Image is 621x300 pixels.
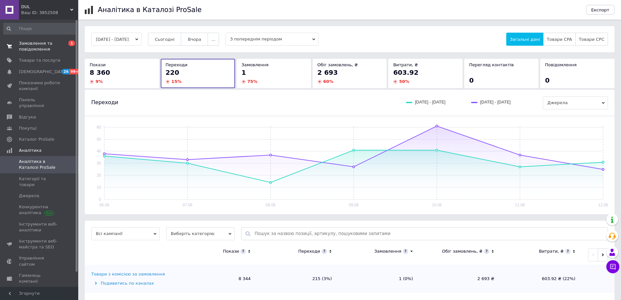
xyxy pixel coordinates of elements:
[98,6,201,14] h1: Аналітика в Каталозі ProSale
[247,79,258,84] span: 75 %
[99,197,101,202] text: 0
[469,76,474,84] span: 0
[90,69,110,76] span: 8 360
[19,221,60,233] span: Інструменти веб-аналітики
[148,33,182,46] button: Сьогодні
[19,125,37,131] span: Покупці
[19,204,60,216] span: Конкурентна аналітика
[469,62,514,67] span: Перегляд контактів
[69,69,80,74] span: 99+
[19,80,60,92] span: Показники роботи компанії
[208,33,219,46] button: ...
[318,62,358,67] span: Обіг замовлень, ₴
[606,260,619,273] button: Чат з покупцем
[176,265,257,293] td: 8 344
[19,148,41,153] span: Аналітика
[432,203,442,207] text: 10.08
[211,37,215,42] span: ...
[266,203,275,207] text: 08.08
[543,33,575,46] button: Товари CPA
[97,185,101,190] text: 10
[318,69,338,76] span: 2 693
[579,37,604,42] span: Товари CPC
[97,149,101,153] text: 40
[68,40,75,46] span: 1
[166,227,235,240] span: Виберіть категорію
[166,69,179,76] span: 220
[255,228,604,240] input: Пошук за назвою позиції, артикулу, пошуковими запитами
[539,248,564,254] div: Витрати, ₴
[515,203,525,207] text: 11.08
[393,62,418,67] span: Витрати, ₴
[19,40,60,52] span: Замовлення та повідомлення
[99,203,109,207] text: 06.08
[19,159,60,170] span: Аналітика в Каталозі ProSale
[19,193,39,199] span: Джерела
[19,114,36,120] span: Відгуки
[19,97,60,109] span: Панель управління
[21,4,70,10] span: DUL
[501,265,582,293] td: 603.92 ₴ (22%)
[586,5,615,15] button: Експорт
[97,173,101,178] text: 20
[543,96,608,109] span: Джерела
[97,137,101,142] text: 50
[442,248,482,254] div: Обіг замовлень, ₴
[545,76,550,84] span: 0
[598,203,608,207] text: 12.08
[96,79,103,84] span: 9 %
[257,265,338,293] td: 215 (3%)
[91,33,141,46] button: [DATE] - [DATE]
[374,248,401,254] div: Замовлення
[91,271,165,277] div: Товари з комісією за замовлення
[420,265,501,293] td: 2 693 ₴
[19,136,54,142] span: Каталог ProSale
[349,203,359,207] text: 09.08
[62,69,69,74] span: 26
[181,33,208,46] button: Вчора
[19,176,60,188] span: Категорії та товари
[242,62,269,67] span: Замовлення
[19,255,60,267] span: Управління сайтом
[91,227,160,240] span: Всі кампанії
[21,10,78,16] div: Ваш ID: 3852508
[19,57,60,63] span: Товари та послуги
[323,79,333,84] span: 60 %
[298,248,320,254] div: Переходи
[91,99,118,106] span: Переходи
[19,69,67,75] span: [DEMOGRAPHIC_DATA]
[155,37,175,42] span: Сьогодні
[183,203,192,207] text: 07.08
[91,280,174,286] div: Подивитись по каналах
[510,37,540,42] span: Загальні дані
[97,161,101,166] text: 30
[97,125,101,130] text: 60
[19,238,60,250] span: Інструменти веб-майстра та SEO
[547,37,572,42] span: Товари CPA
[226,33,318,46] span: З попереднім періодом
[575,33,608,46] button: Товари CPC
[188,37,201,42] span: Вчора
[223,248,239,254] div: Покази
[338,265,420,293] td: 1 (0%)
[19,273,60,284] span: Гаманець компанії
[399,79,409,84] span: 50 %
[591,8,610,12] span: Експорт
[171,79,182,84] span: 15 %
[166,62,187,67] span: Переходи
[506,33,543,46] button: Загальні дані
[393,69,418,76] span: 603.92
[90,62,106,67] span: Покази
[242,69,246,76] span: 1
[545,62,577,67] span: Повідомлення
[3,23,77,35] input: Пошук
